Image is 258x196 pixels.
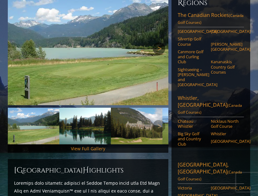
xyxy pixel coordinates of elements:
a: Canmore Golf and Curling Club [178,49,207,64]
a: Nicklaus North Golf Course [211,119,240,129]
a: Big Sky Golf and Country Club [178,131,207,147]
a: Next [153,42,165,55]
a: Whistler [211,131,240,136]
a: [GEOGRAPHIC_DATA], [GEOGRAPHIC_DATA](Canada Golf Courses) [178,161,244,184]
a: [PERSON_NAME][GEOGRAPHIC_DATA] [211,42,240,52]
a: [GEOGRAPHIC_DATA] [211,29,240,34]
a: View Full Gallery [71,146,105,152]
a: Victoria [178,185,207,190]
a: Kananaskis Country Golf Courses [211,59,240,75]
a: [GEOGRAPHIC_DATA] [211,185,240,190]
a: [GEOGRAPHIC_DATA] [178,29,207,34]
a: The Canadian Rockies(Canada Golf Courses) [178,12,244,27]
a: Next [153,120,165,132]
span: (Canada Golf Courses) [178,103,242,115]
a: Sightseeing – [PERSON_NAME] and [GEOGRAPHIC_DATA] [178,67,207,87]
a: Chateau Whistler [178,119,207,129]
span: H [83,165,89,175]
a: Whistler, [GEOGRAPHIC_DATA](Canada Golf Courses) [178,95,244,117]
h2: [GEOGRAPHIC_DATA] ighlights [14,165,162,175]
a: [GEOGRAPHIC_DATA] [211,139,240,144]
a: Silvertip Golf Course [178,36,207,47]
